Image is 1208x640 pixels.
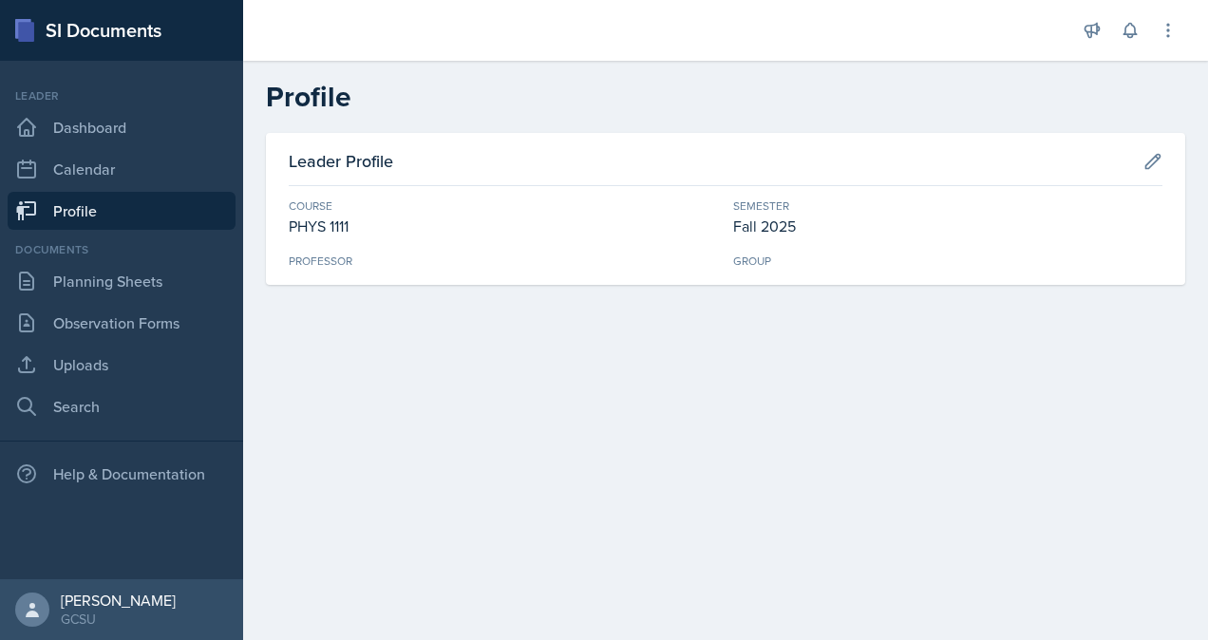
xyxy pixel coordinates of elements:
a: Dashboard [8,108,236,146]
div: [PERSON_NAME] [61,591,176,610]
div: Group [733,253,1162,270]
a: Profile [8,192,236,230]
div: Documents [8,241,236,258]
a: Planning Sheets [8,262,236,300]
a: Calendar [8,150,236,188]
h3: Leader Profile [289,148,393,174]
div: Semester [733,198,1162,215]
a: Search [8,387,236,425]
div: Help & Documentation [8,455,236,493]
h2: Profile [266,80,1185,114]
div: Course [289,198,718,215]
div: Professor [289,253,718,270]
div: Leader [8,87,236,104]
div: Fall 2025 [733,215,1162,237]
a: Uploads [8,346,236,384]
div: PHYS 1111 [289,215,718,237]
a: Observation Forms [8,304,236,342]
div: GCSU [61,610,176,629]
